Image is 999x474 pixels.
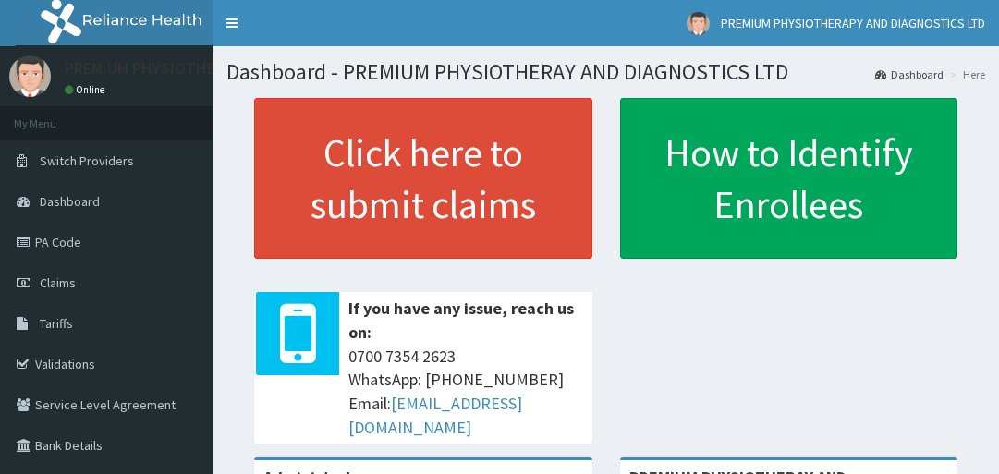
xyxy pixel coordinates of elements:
[40,274,76,291] span: Claims
[65,60,419,77] p: PREMIUM PHYSIOTHERAPY AND DIAGNOSTICS LTD
[9,55,51,97] img: User Image
[40,152,134,169] span: Switch Providers
[348,298,574,343] b: If you have any issue, reach us on:
[945,67,985,82] li: Here
[348,345,583,440] span: 0700 7354 2623 WhatsApp: [PHONE_NUMBER] Email:
[348,393,522,438] a: [EMAIL_ADDRESS][DOMAIN_NAME]
[687,12,710,35] img: User Image
[875,67,944,82] a: Dashboard
[226,60,985,84] h1: Dashboard - PREMIUM PHYSIOTHERAY AND DIAGNOSTICS LTD
[40,193,100,210] span: Dashboard
[40,315,73,332] span: Tariffs
[254,98,592,259] a: Click here to submit claims
[620,98,958,259] a: How to Identify Enrollees
[721,15,985,31] span: PREMIUM PHYSIOTHERAPY AND DIAGNOSTICS LTD
[65,83,109,96] a: Online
